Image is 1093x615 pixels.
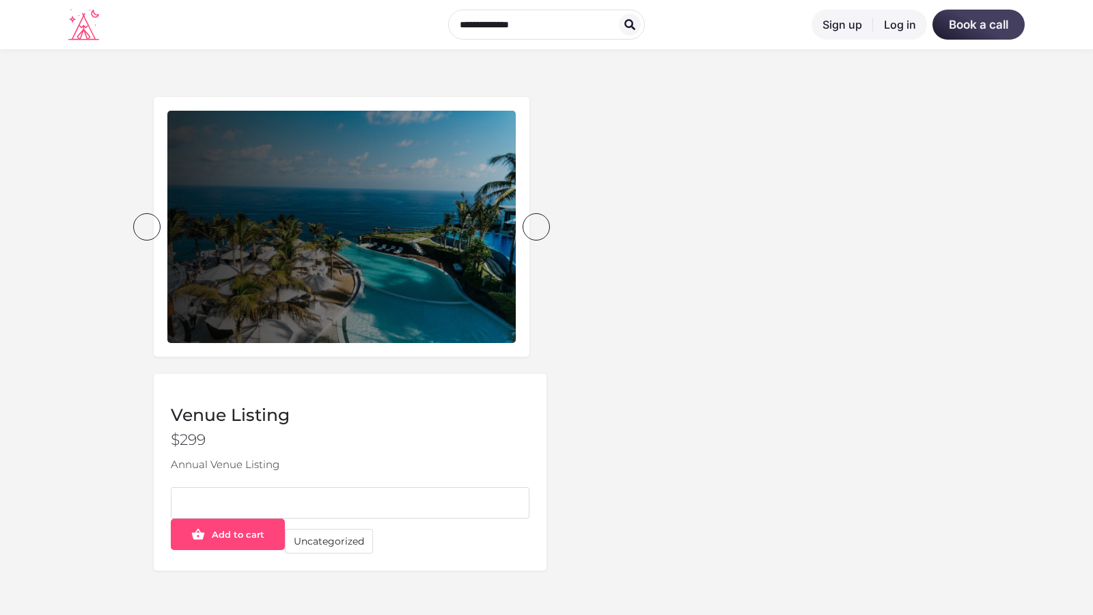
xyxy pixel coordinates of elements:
h1: Venue Listing [171,405,529,426]
a: Book a call [932,10,1025,40]
img: paolo-nicolello-1119912-unsplash-1024x683.jpg [167,111,516,343]
button: Add to cart [171,519,285,550]
a: Uncategorized [285,529,373,553]
span: Category: [285,529,529,553]
span: $ [171,430,180,449]
div: prev [133,213,161,241]
a: Log in [873,10,927,40]
bdi: 299 [171,430,206,449]
a: Sign up [812,10,873,40]
div: next [523,213,550,241]
p: Annual Venue Listing [171,456,529,474]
